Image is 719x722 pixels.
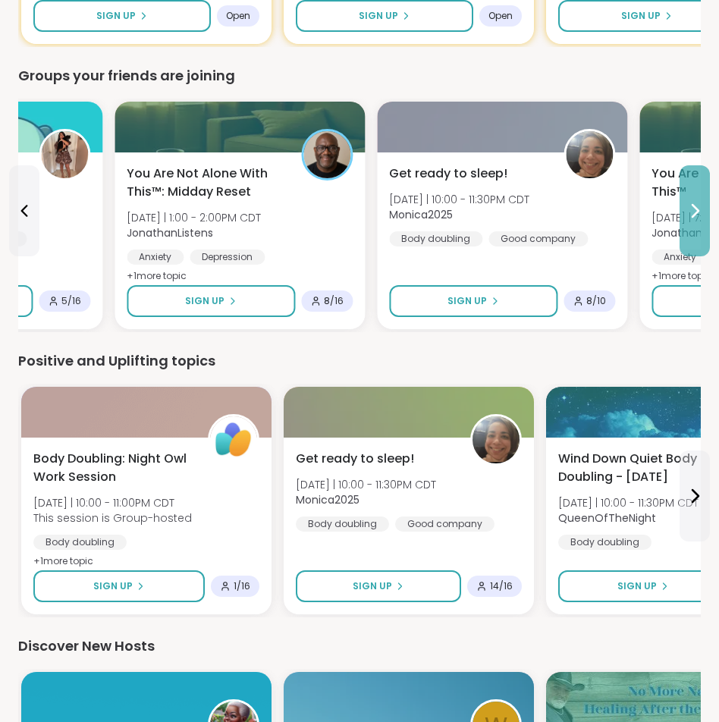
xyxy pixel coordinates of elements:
[33,570,205,602] button: Sign Up
[33,450,191,486] span: Body Doubling: Night Owl Work Session
[490,580,513,592] span: 14 / 16
[558,495,699,510] span: [DATE] | 10:00 - 11:30PM CDT
[353,579,392,593] span: Sign Up
[234,580,250,592] span: 1 / 16
[41,131,88,178] img: GabGirl412
[33,535,127,550] div: Body doubling
[324,295,344,307] span: 8 / 16
[621,9,661,23] span: Sign Up
[127,210,261,225] span: [DATE] | 1:00 - 2:00PM CDT
[296,450,414,468] span: Get ready to sleep!
[296,570,461,602] button: Sign Up
[33,495,192,510] span: [DATE] | 10:00 - 11:00PM CDT
[210,416,257,463] img: ShareWell
[558,450,716,486] span: Wind Down Quiet Body Doubling - [DATE]
[617,579,657,593] span: Sign Up
[488,231,588,246] div: Good company
[33,510,192,526] span: This session is Group-hosted
[389,231,482,246] div: Body doubling
[389,165,507,183] span: Get ready to sleep!
[127,250,184,265] div: Anxiety
[303,131,350,178] img: JonathanListens
[389,207,453,222] b: Monica2025
[389,192,529,207] span: [DATE] | 10:00 - 11:30PM CDT
[651,250,708,265] div: Anxiety
[185,294,224,308] span: Sign Up
[127,165,284,201] span: You Are Not Alone With This™: Midday Reset
[395,516,495,532] div: Good company
[18,65,701,86] div: Groups your friends are joining
[226,10,250,22] span: Open
[389,285,557,317] button: Sign Up
[296,492,359,507] b: Monica2025
[558,535,651,550] div: Body doubling
[18,636,701,657] div: Discover New Hosts
[93,579,133,593] span: Sign Up
[558,510,656,526] b: QueenOfTheNight
[447,294,487,308] span: Sign Up
[18,350,701,372] div: Positive and Uplifting topics
[296,516,389,532] div: Body doubling
[566,131,613,178] img: Monica2025
[488,10,513,22] span: Open
[586,295,606,307] span: 8 / 10
[473,416,520,463] img: Monica2025
[127,285,295,317] button: Sign Up
[190,250,265,265] div: Depression
[127,225,213,240] b: JonathanListens
[96,9,136,23] span: Sign Up
[61,295,81,307] span: 5 / 16
[296,477,436,492] span: [DATE] | 10:00 - 11:30PM CDT
[359,9,398,23] span: Sign Up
